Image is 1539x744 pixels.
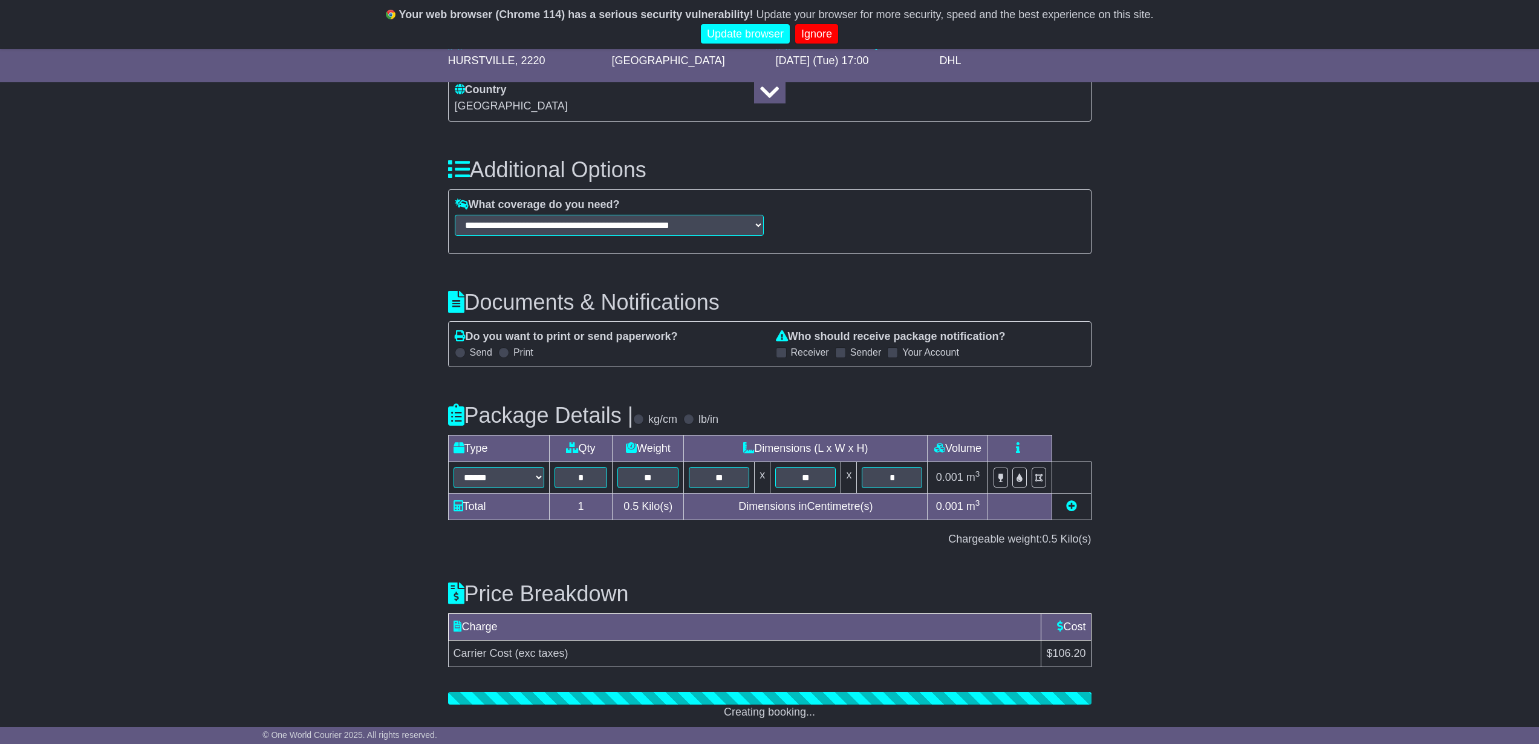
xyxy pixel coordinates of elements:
div: Chargeable weight: Kilo(s) [448,533,1092,546]
label: lb/in [698,413,718,426]
b: Your web browser (Chrome 114) has a serious security vulnerability! [399,8,753,21]
span: 0.001 [936,471,963,483]
td: Volume [928,435,988,462]
td: 1 [549,493,613,520]
span: m [966,500,980,512]
td: x [755,462,770,493]
span: $106.20 [1046,647,1085,659]
label: Country [455,83,507,97]
div: [DATE] (Tue) 17:00 [776,54,928,68]
label: Sender [850,347,882,358]
a: Update browser [701,24,790,44]
label: Do you want to print or send paperwork? [455,330,678,344]
label: Receiver [791,347,829,358]
td: Kilo(s) [613,493,684,520]
td: Type [448,435,549,462]
td: Qty [549,435,613,462]
a: Add new item [1066,500,1077,512]
span: Update your browser for more security, speed and the best experience on this site. [756,8,1153,21]
span: , 2220 [515,54,545,67]
td: Dimensions (L x W x H) [684,435,928,462]
td: Total [448,493,549,520]
h3: Additional Options [448,158,1092,182]
span: [GEOGRAPHIC_DATA] [612,54,725,67]
td: Cost [1041,613,1091,640]
td: Weight [613,435,684,462]
h3: Package Details | [448,403,634,428]
a: Ignore [795,24,838,44]
span: (exc taxes) [515,647,568,659]
span: 0.5 [1042,533,1057,545]
div: Creating booking... [448,706,1092,719]
span: Carrier Cost [454,647,512,659]
sup: 3 [975,498,980,507]
span: 0.001 [936,500,963,512]
td: x [841,462,857,493]
sup: 3 [975,469,980,478]
span: © One World Courier 2025. All rights reserved. [262,730,437,740]
span: HURSTVILLE [448,54,515,67]
span: 0.5 [623,500,639,512]
td: Charge [448,613,1041,640]
label: Print [513,347,533,358]
label: Your Account [902,347,959,358]
h3: Price Breakdown [448,582,1092,606]
label: Send [470,347,492,358]
span: m [966,471,980,483]
label: What coverage do you need? [455,198,620,212]
label: kg/cm [648,413,677,426]
label: Who should receive package notification? [776,330,1006,344]
h3: Documents & Notifications [448,290,1092,315]
span: [GEOGRAPHIC_DATA] [455,100,568,112]
div: DHL [940,54,1092,68]
td: Dimensions in Centimetre(s) [684,493,928,520]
